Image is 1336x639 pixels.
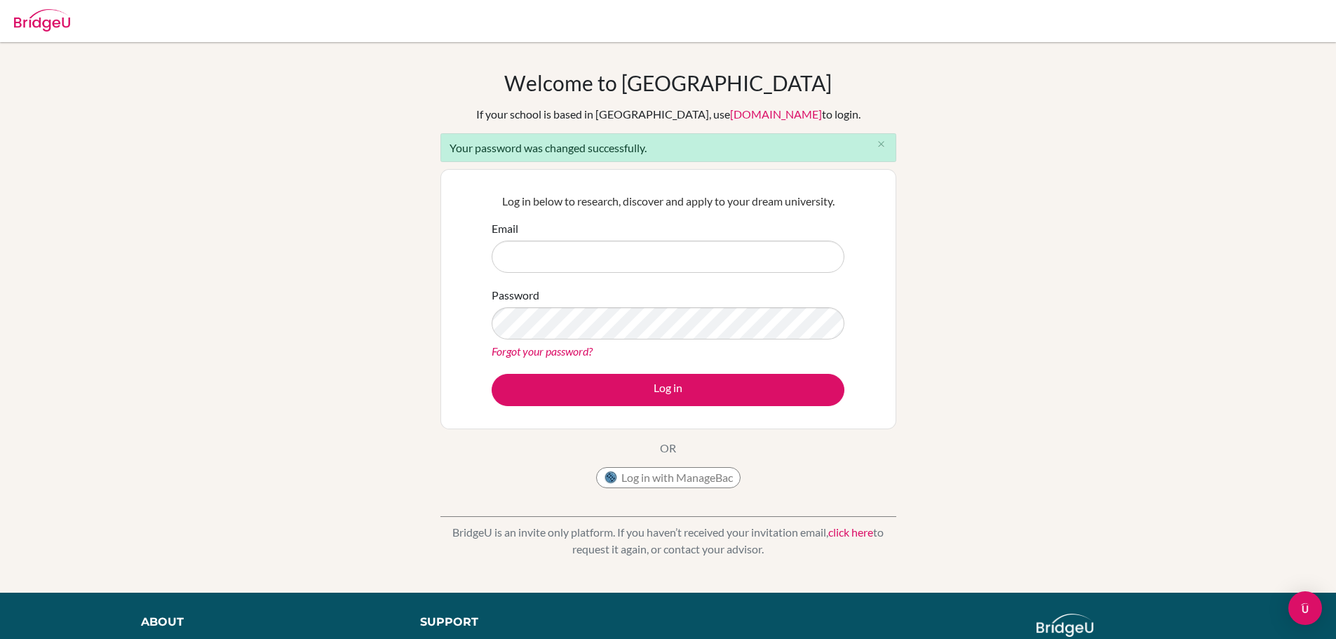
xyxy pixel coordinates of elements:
p: BridgeU is an invite only platform. If you haven’t received your invitation email, to request it ... [440,524,896,558]
img: logo_white@2x-f4f0deed5e89b7ecb1c2cc34c3e3d731f90f0f143d5ea2071677605dd97b5244.png [1037,614,1093,637]
a: click here [828,525,873,539]
p: OR [660,440,676,457]
button: Log in [492,374,844,406]
button: Close [868,134,896,155]
a: [DOMAIN_NAME] [730,107,822,121]
button: Log in with ManageBac [596,467,741,488]
h1: Welcome to [GEOGRAPHIC_DATA] [504,70,832,95]
a: Forgot your password? [492,344,593,358]
div: Open Intercom Messenger [1288,591,1322,625]
div: Your password was changed successfully. [440,133,896,162]
div: About [141,614,389,631]
div: If your school is based in [GEOGRAPHIC_DATA], use to login. [476,106,861,123]
label: Email [492,220,518,237]
label: Password [492,287,539,304]
div: Support [420,614,652,631]
img: Bridge-U [14,9,70,32]
i: close [876,139,886,149]
p: Log in below to research, discover and apply to your dream university. [492,193,844,210]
